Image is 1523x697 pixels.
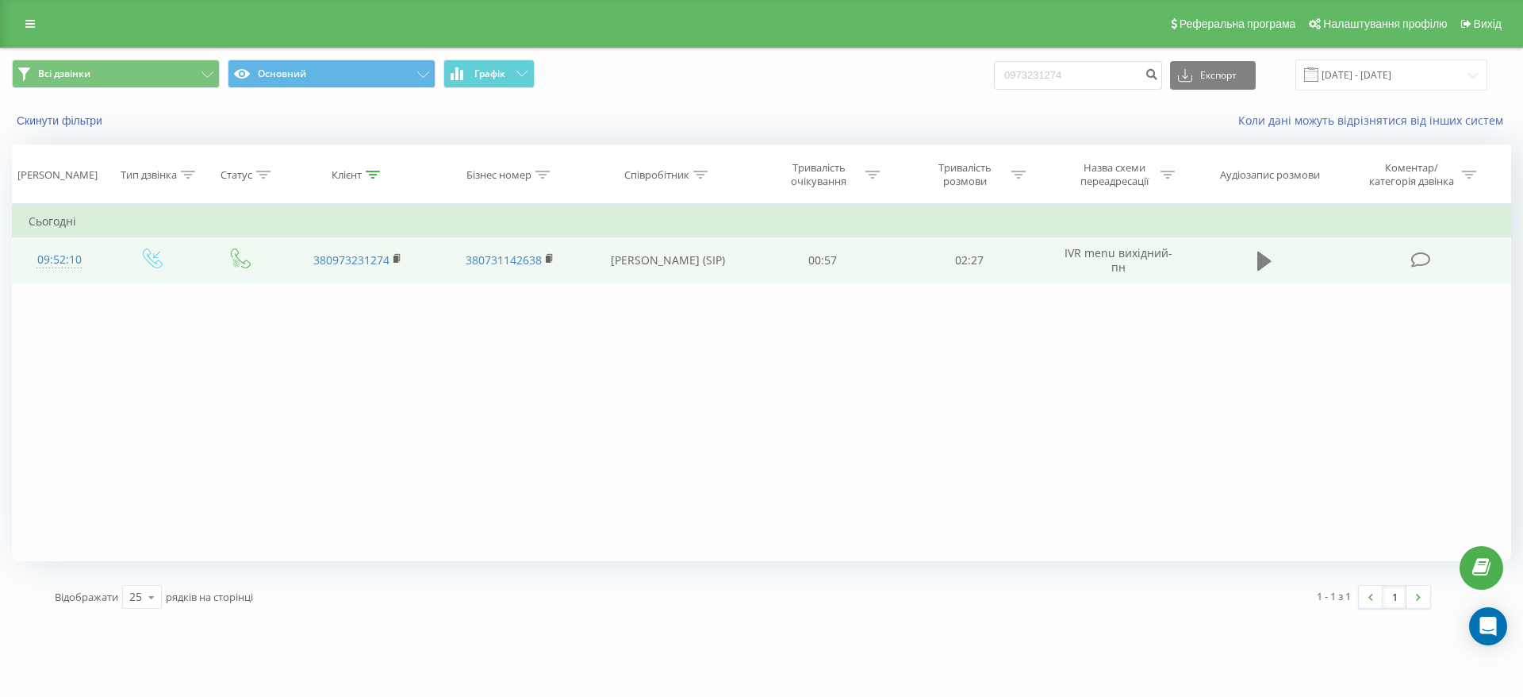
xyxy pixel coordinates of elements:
a: 380973231274 [313,252,389,268]
div: 09:52:10 [29,245,90,275]
td: Сьогодні [13,206,1511,237]
button: Графік [443,60,535,88]
a: 1 [1383,586,1406,608]
a: Коли дані можуть відрізнятися вiд інших систем [1238,113,1511,128]
div: Тривалість очікування [777,161,861,188]
td: [PERSON_NAME] (SIP) [585,237,750,283]
div: Назва схеми переадресації [1072,161,1157,188]
div: Тип дзвінка [121,168,177,182]
a: 380731142638 [466,252,542,268]
div: [PERSON_NAME] [17,168,98,182]
span: Графік [474,68,505,79]
div: Тривалість розмови [923,161,1007,188]
span: Всі дзвінки [38,67,90,80]
button: Експорт [1170,61,1256,90]
div: Статус [221,168,252,182]
div: Співробітник [624,168,689,182]
span: Вихід [1474,17,1502,30]
div: 1 - 1 з 1 [1317,588,1351,604]
td: 00:57 [750,237,896,283]
div: Бізнес номер [466,168,531,182]
div: Коментар/категорія дзвінка [1365,161,1458,188]
div: Open Intercom Messenger [1469,607,1507,645]
td: 02:27 [896,237,1042,283]
input: Пошук за номером [994,61,1162,90]
span: Реферальна програма [1180,17,1296,30]
button: Основний [228,60,435,88]
div: Аудіозапис розмови [1220,168,1320,182]
span: рядків на сторінці [166,590,253,604]
div: 25 [129,589,142,605]
td: IVR menu вихідний-пн [1042,237,1195,283]
span: Налаштування профілю [1323,17,1447,30]
div: Клієнт [332,168,362,182]
button: Всі дзвінки [12,60,220,88]
button: Скинути фільтри [12,114,110,128]
span: Відображати [55,590,118,604]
